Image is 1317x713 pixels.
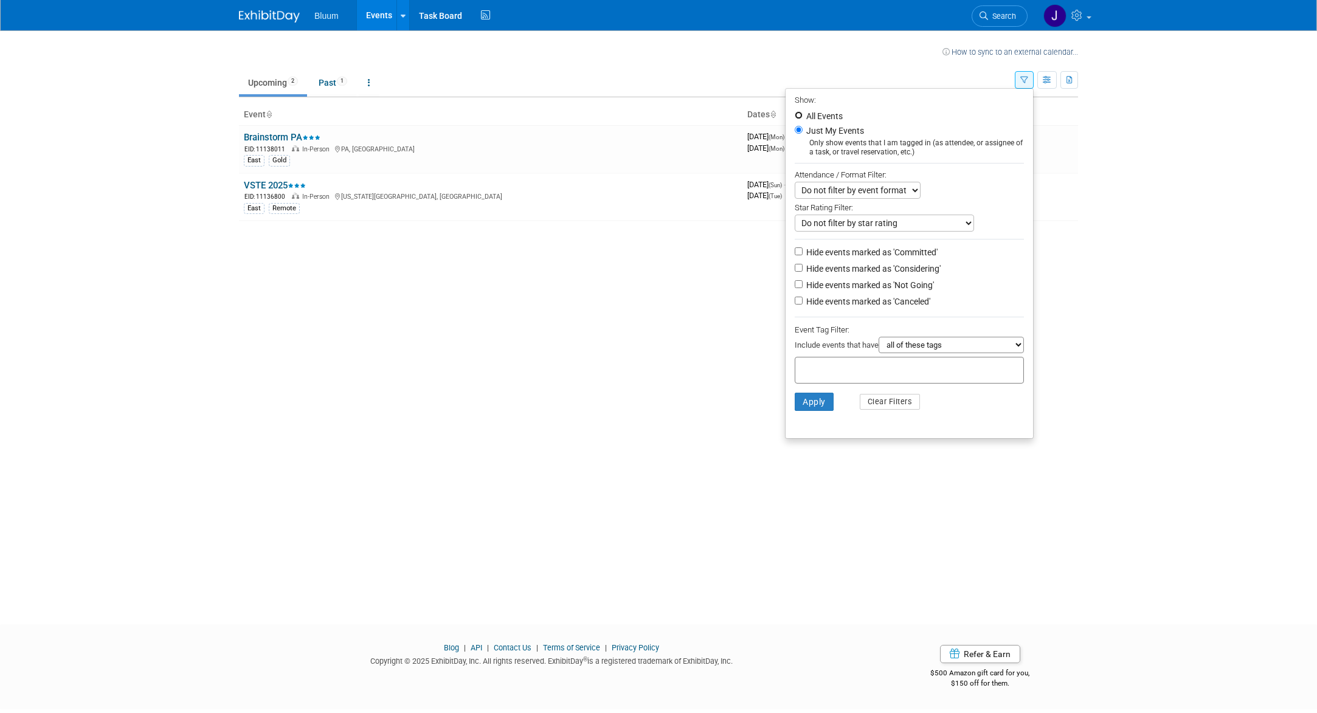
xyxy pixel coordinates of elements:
[239,653,864,667] div: Copyright © 2025 ExhibitDay, Inc. All rights reserved. ExhibitDay is a registered trademark of Ex...
[239,105,742,125] th: Event
[860,394,921,410] button: Clear Filters
[804,246,938,258] label: Hide events marked as 'Committed'
[292,145,299,151] img: In-Person Event
[795,199,1024,215] div: Star Rating Filter:
[795,337,1024,357] div: Include events that have
[940,645,1020,663] a: Refer & Earn
[288,77,298,86] span: 2
[747,191,782,200] span: [DATE]
[583,656,587,663] sup: ®
[292,193,299,199] img: In-Person Event
[795,139,1024,157] div: Only show events that I am tagged in (as attendee, or assignee of a task, or travel reservation, ...
[795,92,1024,107] div: Show:
[769,134,784,140] span: (Mon)
[461,643,469,652] span: |
[804,279,934,291] label: Hide events marked as 'Not Going'
[266,109,272,119] a: Sort by Event Name
[244,203,264,214] div: East
[244,132,320,143] a: Brainstorm PA
[244,155,264,166] div: East
[269,203,300,214] div: Remote
[444,643,459,652] a: Blog
[784,180,786,189] span: -
[244,146,290,153] span: EID: 11138011
[804,112,843,120] label: All Events
[804,125,864,137] label: Just My Events
[244,180,306,191] a: VSTE 2025
[747,132,788,141] span: [DATE]
[882,660,1079,688] div: $500 Amazon gift card for you,
[769,145,784,152] span: (Mon)
[988,12,1016,21] span: Search
[769,182,782,188] span: (Sun)
[795,168,1024,182] div: Attendance / Format Filter:
[471,643,482,652] a: API
[612,643,659,652] a: Privacy Policy
[602,643,610,652] span: |
[314,11,339,21] span: Bluum
[244,191,738,201] div: [US_STATE][GEOGRAPHIC_DATA], [GEOGRAPHIC_DATA]
[804,263,941,275] label: Hide events marked as 'Considering'
[747,143,784,153] span: [DATE]
[244,143,738,154] div: PA, [GEOGRAPHIC_DATA]
[942,47,1078,57] a: How to sync to an external calendar...
[337,77,347,86] span: 1
[543,643,600,652] a: Terms of Service
[494,643,531,652] a: Contact Us
[747,180,786,189] span: [DATE]
[972,5,1028,27] a: Search
[309,71,356,94] a: Past1
[302,193,333,201] span: In-Person
[244,193,290,200] span: EID: 11136800
[239,71,307,94] a: Upcoming2
[742,105,910,125] th: Dates
[484,643,492,652] span: |
[804,295,930,308] label: Hide events marked as 'Canceled'
[795,323,1024,337] div: Event Tag Filter:
[1043,4,1066,27] img: Justin Chaloner
[239,10,300,22] img: ExhibitDay
[533,643,541,652] span: |
[302,145,333,153] span: In-Person
[769,193,782,199] span: (Tue)
[770,109,776,119] a: Sort by Start Date
[882,678,1079,689] div: $150 off for them.
[269,155,290,166] div: Gold
[795,393,834,411] button: Apply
